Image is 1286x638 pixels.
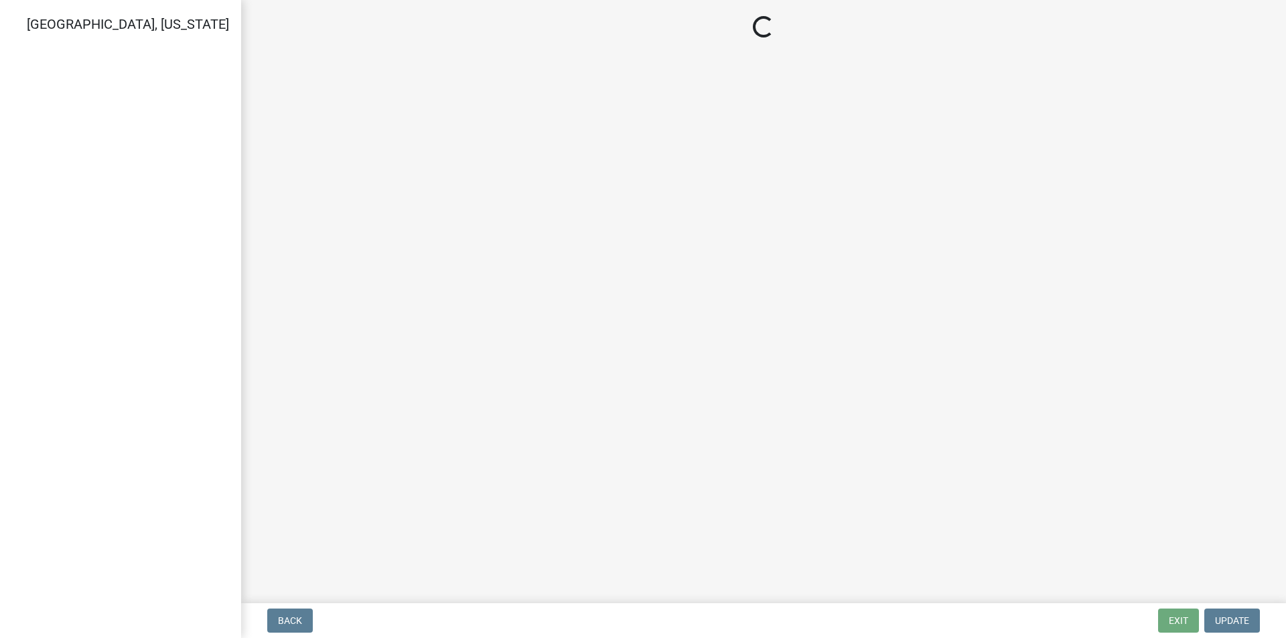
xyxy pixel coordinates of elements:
[1215,615,1249,626] span: Update
[1158,609,1199,633] button: Exit
[27,16,229,32] span: [GEOGRAPHIC_DATA], [US_STATE]
[267,609,313,633] button: Back
[1204,609,1260,633] button: Update
[278,615,302,626] span: Back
